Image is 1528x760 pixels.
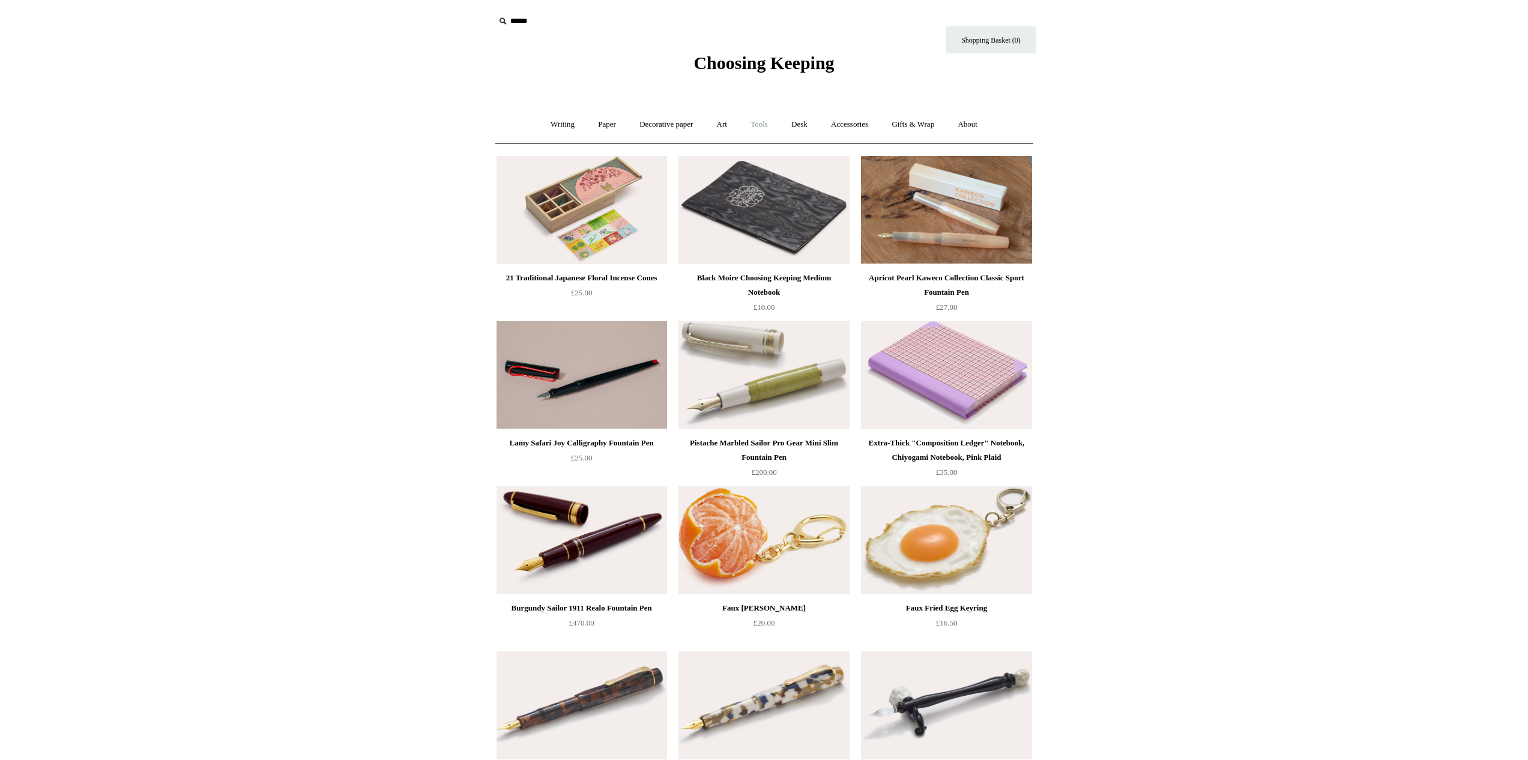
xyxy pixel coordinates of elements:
[497,486,667,594] a: Burgundy Sailor 1911 Realo Fountain Pen Burgundy Sailor 1911 Realo Fountain Pen
[540,109,585,140] a: Writing
[861,271,1031,320] a: Apricot Pearl Kaweco Collection Classic Sport Fountain Pen £27.00
[740,109,779,140] a: Tools
[678,651,849,759] a: Terrazzo Kaweco Special Edition Art Sport Fountain Pen Terrazzo Kaweco Special Edition Art Sport ...
[936,303,958,312] span: £27.00
[706,109,738,140] a: Art
[936,618,958,627] span: £16.50
[678,156,849,264] a: Black Moire Choosing Keeping Medium Notebook Black Moire Choosing Keeping Medium Notebook
[861,651,1031,759] img: Handblown Glass Dip Pen with Ceramic Doll Face
[751,468,776,477] span: £200.00
[681,271,846,300] div: Black Moire Choosing Keeping Medium Notebook
[681,436,846,465] div: Pistache Marbled Sailor Pro Gear Mini Slim Fountain Pen
[629,109,704,140] a: Decorative paper
[781,109,818,140] a: Desk
[500,271,664,285] div: 21 Traditional Japanese Floral Incense Cones
[753,303,775,312] span: £10.00
[497,156,667,264] a: 21 Traditional Japanese Floral Incense Cones 21 Traditional Japanese Floral Incense Cones
[681,601,846,615] div: Faux [PERSON_NAME]
[753,618,775,627] span: £20.00
[678,651,849,759] img: Terrazzo Kaweco Special Edition Art Sport Fountain Pen
[500,436,664,450] div: Lamy Safari Joy Calligraphy Fountain Pen
[864,271,1028,300] div: Apricot Pearl Kaweco Collection Classic Sport Fountain Pen
[861,156,1031,264] a: Apricot Pearl Kaweco Collection Classic Sport Fountain Pen Apricot Pearl Kaweco Collection Classi...
[936,468,958,477] span: £35.00
[820,109,879,140] a: Accessories
[693,53,834,73] span: Choosing Keeping
[569,618,594,627] span: £470.00
[497,321,667,429] a: Lamy Safari Joy Calligraphy Fountain Pen Lamy Safari Joy Calligraphy Fountain Pen
[497,321,667,429] img: Lamy Safari Joy Calligraphy Fountain Pen
[861,436,1031,485] a: Extra-Thick "Composition Ledger" Notebook, Chiyogami Notebook, Pink Plaid £35.00
[497,271,667,320] a: 21 Traditional Japanese Floral Incense Cones £25.00
[864,436,1028,465] div: Extra-Thick "Composition Ledger" Notebook, Chiyogami Notebook, Pink Plaid
[497,156,667,264] img: 21 Traditional Japanese Floral Incense Cones
[678,156,849,264] img: Black Moire Choosing Keeping Medium Notebook
[861,486,1031,594] img: Faux Fried Egg Keyring
[497,651,667,759] img: Hickory Brown Kaweco Special Edition Art Sport Fountain Pen
[500,601,664,615] div: Burgundy Sailor 1911 Realo Fountain Pen
[861,156,1031,264] img: Apricot Pearl Kaweco Collection Classic Sport Fountain Pen
[864,601,1028,615] div: Faux Fried Egg Keyring
[571,288,593,297] span: £25.00
[861,486,1031,594] a: Faux Fried Egg Keyring Faux Fried Egg Keyring
[861,321,1031,429] img: Extra-Thick "Composition Ledger" Notebook, Chiyogami Notebook, Pink Plaid
[497,601,667,650] a: Burgundy Sailor 1911 Realo Fountain Pen £470.00
[946,26,1036,53] a: Shopping Basket (0)
[571,453,593,462] span: £25.00
[678,321,849,429] img: Pistache Marbled Sailor Pro Gear Mini Slim Fountain Pen
[678,271,849,320] a: Black Moire Choosing Keeping Medium Notebook £10.00
[497,651,667,759] a: Hickory Brown Kaweco Special Edition Art Sport Fountain Pen Hickory Brown Kaweco Special Edition ...
[678,436,849,485] a: Pistache Marbled Sailor Pro Gear Mini Slim Fountain Pen £200.00
[861,321,1031,429] a: Extra-Thick "Composition Ledger" Notebook, Chiyogami Notebook, Pink Plaid Extra-Thick "Compositio...
[497,486,667,594] img: Burgundy Sailor 1911 Realo Fountain Pen
[861,651,1031,759] a: Handblown Glass Dip Pen with Ceramic Doll Face Handblown Glass Dip Pen with Ceramic Doll Face
[678,486,849,594] a: Faux Clementine Keyring Faux Clementine Keyring
[497,436,667,485] a: Lamy Safari Joy Calligraphy Fountain Pen £25.00
[947,109,988,140] a: About
[861,601,1031,650] a: Faux Fried Egg Keyring £16.50
[678,601,849,650] a: Faux [PERSON_NAME] £20.00
[678,486,849,594] img: Faux Clementine Keyring
[693,62,834,71] a: Choosing Keeping
[881,109,945,140] a: Gifts & Wrap
[678,321,849,429] a: Pistache Marbled Sailor Pro Gear Mini Slim Fountain Pen Pistache Marbled Sailor Pro Gear Mini Sli...
[587,109,627,140] a: Paper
